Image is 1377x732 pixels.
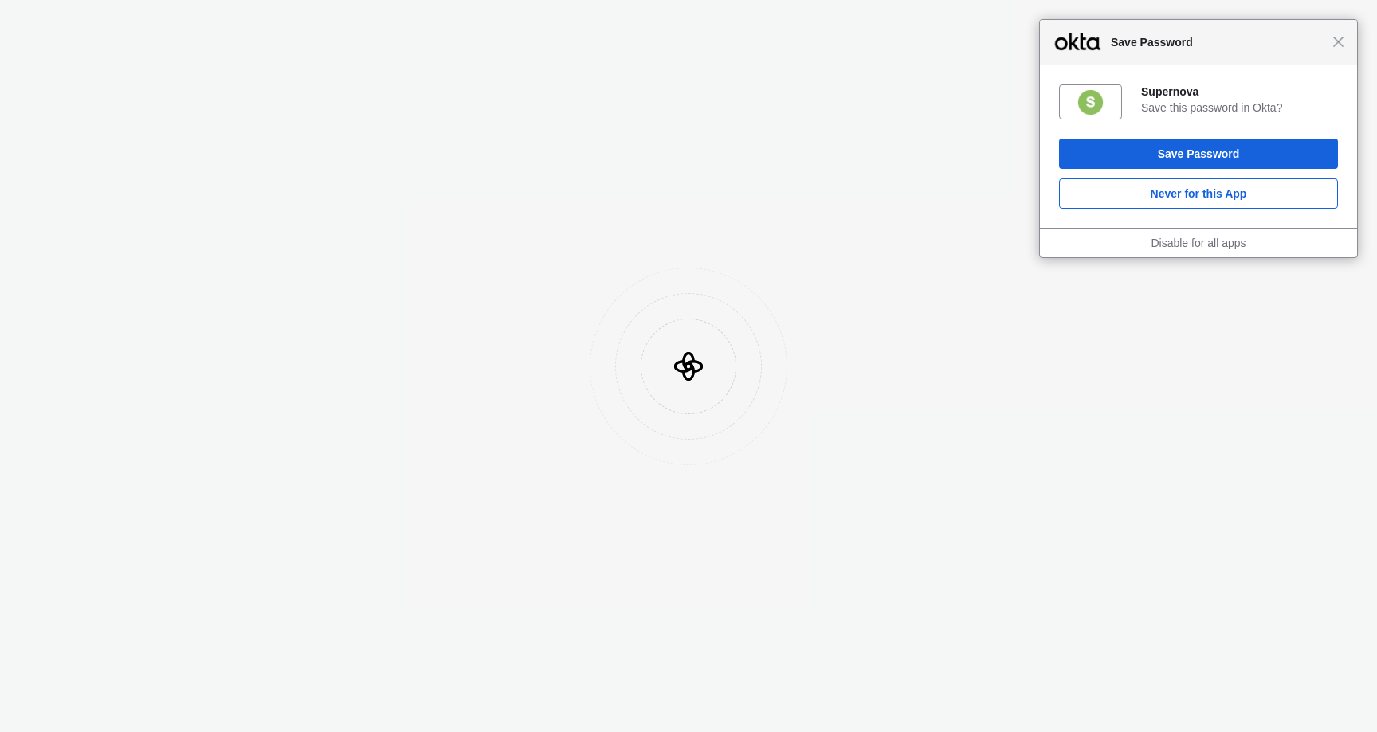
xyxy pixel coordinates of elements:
div: Supernova [1141,84,1338,99]
button: Never for this App [1059,178,1338,209]
button: Save Password [1059,139,1338,169]
a: Disable for all apps [1151,237,1246,249]
div: Save this password in Okta? [1141,100,1338,115]
img: +tUtkAAAAAZJREFUAwAd4IbCpUCo3QAAAABJRU5ErkJggg== [1077,88,1104,116]
span: Save Password [1103,33,1332,52]
span: Close [1332,36,1344,48]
